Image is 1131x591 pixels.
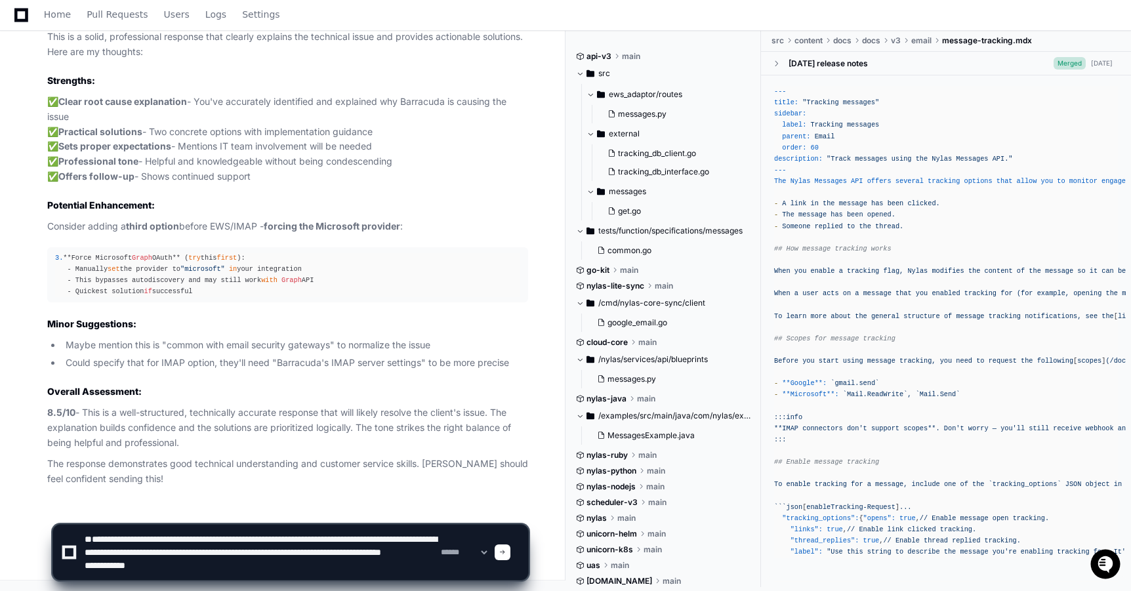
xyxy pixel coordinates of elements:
[44,10,71,18] span: Home
[989,480,1061,488] span: `tracking_options`
[1017,267,1025,275] span: of
[47,94,528,184] p: ✅ - You've accurately identified and explained why Barracuda is causing the issue ✅ - Two concret...
[831,211,842,218] span: has
[867,480,871,488] span: a
[1000,424,1025,432] span: you'll
[597,87,605,102] svg: Directory
[907,199,939,207] span: clicked.
[586,223,594,239] svg: Directory
[622,51,640,62] span: main
[602,105,743,123] button: messages.py
[976,357,984,365] span: to
[576,63,751,84] button: src
[618,148,696,159] span: tracking_db_client.go
[1077,357,1101,365] span: scopes
[782,222,810,230] span: Someone
[1029,267,1040,275] span: the
[774,155,823,163] span: description:
[891,35,901,46] span: v3
[847,211,863,218] span: been
[13,13,39,39] img: PlayerZero
[597,126,605,142] svg: Directory
[586,481,636,492] span: nylas-nodejs
[144,287,152,295] span: if
[638,337,657,348] span: main
[989,312,1021,319] span: tracking
[774,166,786,174] span: ---
[993,424,997,432] span: —
[871,312,899,319] span: general
[1000,289,1012,297] span: for
[609,186,646,197] span: messages
[1029,424,1049,432] span: still
[1118,267,1126,275] span: be
[774,312,782,319] span: To
[851,480,863,488] span: for
[916,390,960,398] span: `Mail.Send`
[1053,424,1081,432] span: receive
[229,265,237,273] span: in
[774,390,778,398] span: -
[586,352,594,367] svg: Directory
[802,289,819,297] span: user
[592,314,743,332] button: google_email.go
[895,289,912,297] span: that
[620,265,638,275] span: main
[1089,548,1124,583] iframe: Open customer support
[794,289,798,297] span: a
[637,394,655,404] span: main
[1037,357,1073,365] span: following
[216,254,237,262] span: first
[609,89,682,100] span: ews_adaptor/routes
[960,480,968,488] span: of
[607,245,651,256] span: common.go
[164,10,190,18] span: Users
[47,318,136,329] strong: Minor Suggestions:
[1091,58,1113,68] div: [DATE]
[586,66,594,81] svg: Directory
[907,267,928,275] span: Nylas
[602,144,743,163] button: tracking_db_client.go
[586,181,751,202] button: messages
[855,289,859,297] span: a
[989,357,1017,365] span: request
[592,426,743,445] button: MessagesExample.java
[802,424,843,432] span: connectors
[205,10,226,18] span: Logs
[1025,312,1081,319] span: notifications,
[839,199,867,207] span: message
[598,411,751,421] span: /examples/src/main/java/com/nylas/examples
[810,121,842,129] span: Tracking
[45,111,171,121] div: We're offline, we'll be back soon
[774,458,879,466] span: ## Enable message tracking
[108,265,119,273] span: set
[1101,312,1113,319] span: the
[646,481,665,492] span: main
[1090,267,1098,275] span: it
[586,337,628,348] span: cloud-core
[774,86,1118,558] div: [ ] [ ] [ ] [ ] [ ] [ ] { , , , }
[93,137,159,148] a: Powered byPylon
[586,450,628,460] span: nylas-ruby
[774,357,798,365] span: Before
[576,220,751,241] button: tests/function/specifications/messages
[1017,289,1033,297] span: (for
[774,379,778,387] span: -
[774,98,798,106] span: title:
[942,35,1032,46] span: message-tracking.mdx
[1101,267,1113,275] span: can
[1086,312,1098,319] span: see
[774,436,786,443] span: :::
[899,357,936,365] span: tracking,
[944,480,956,488] span: one
[242,10,279,18] span: Settings
[815,480,847,488] span: tracking
[55,254,63,262] span: 3.
[58,126,142,137] strong: Practical solutions
[13,52,239,73] div: Welcome
[13,98,37,121] img: 1736555170064-99ba0984-63c1-480f-8ee9-699278ef63ed
[586,84,751,105] button: ews_adaptor/routes
[586,281,644,291] span: nylas-lite-sync
[911,35,932,46] span: email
